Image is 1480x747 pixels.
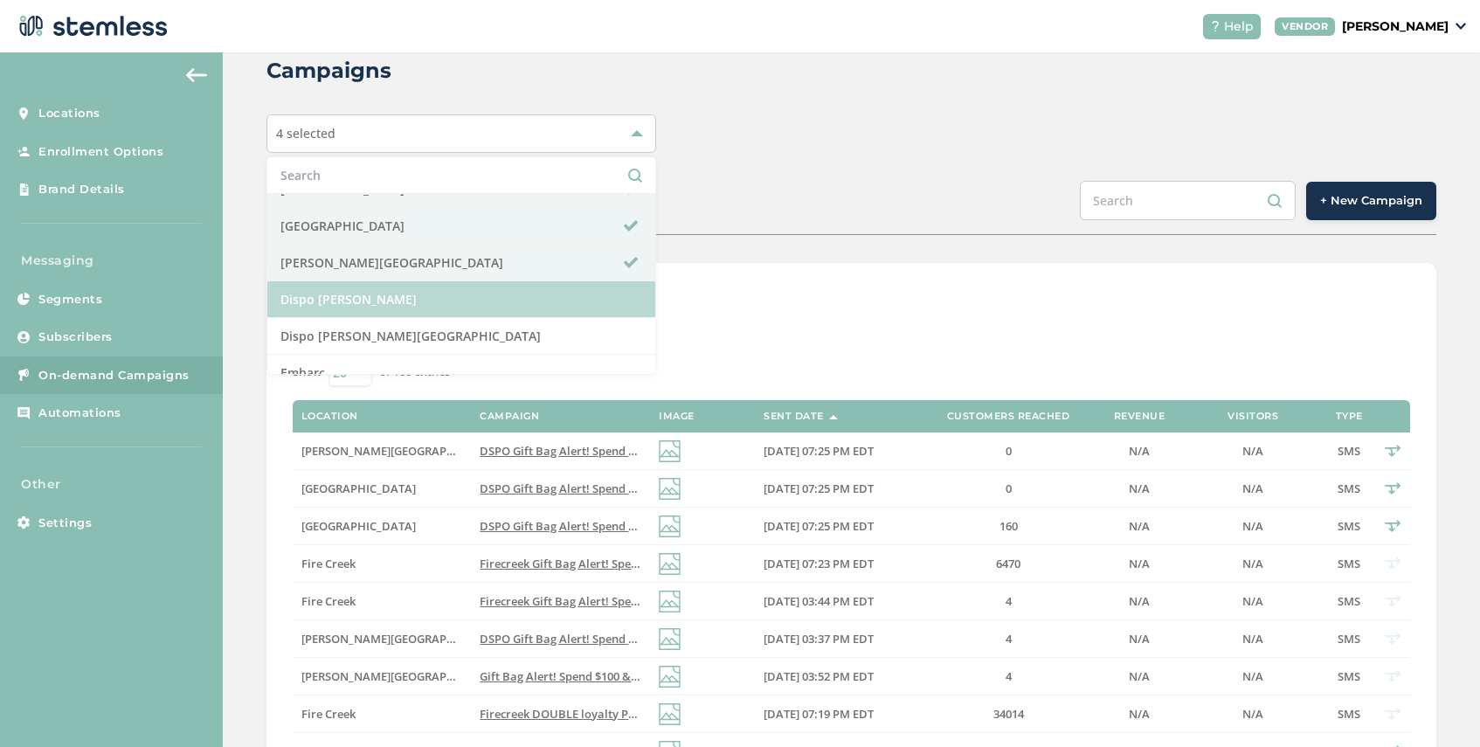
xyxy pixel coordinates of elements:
img: icon-help-white-03924b79.svg [1210,21,1221,31]
img: icon_down-arrow-small-66adaf34.svg [1456,23,1466,30]
li: Dispo [PERSON_NAME][GEOGRAPHIC_DATA] [267,318,655,355]
p: [PERSON_NAME] [1342,17,1449,36]
span: Help [1224,17,1254,36]
span: 4 selected [276,125,335,142]
img: logo-dark-0685b13c.svg [14,9,168,44]
span: Subscribers [38,329,113,346]
span: + New Campaign [1320,192,1422,210]
li: [PERSON_NAME][GEOGRAPHIC_DATA] [267,245,655,281]
span: Settings [38,515,92,532]
li: [GEOGRAPHIC_DATA] [267,208,655,245]
li: Dispo [PERSON_NAME] [267,281,655,318]
span: Enrollment Options [38,143,163,161]
span: Locations [38,105,100,122]
iframe: Chat Widget [1393,663,1480,747]
input: Search [1080,181,1296,220]
span: Segments [38,291,102,308]
li: Embarc [267,355,655,391]
input: Search [280,166,642,184]
div: VENDOR [1275,17,1335,36]
span: Brand Details [38,181,125,198]
span: On-demand Campaigns [38,367,190,384]
img: icon-arrow-back-accent-c549486e.svg [186,68,207,82]
h2: Campaigns [266,55,391,86]
button: + New Campaign [1306,182,1436,220]
span: Automations [38,405,121,422]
